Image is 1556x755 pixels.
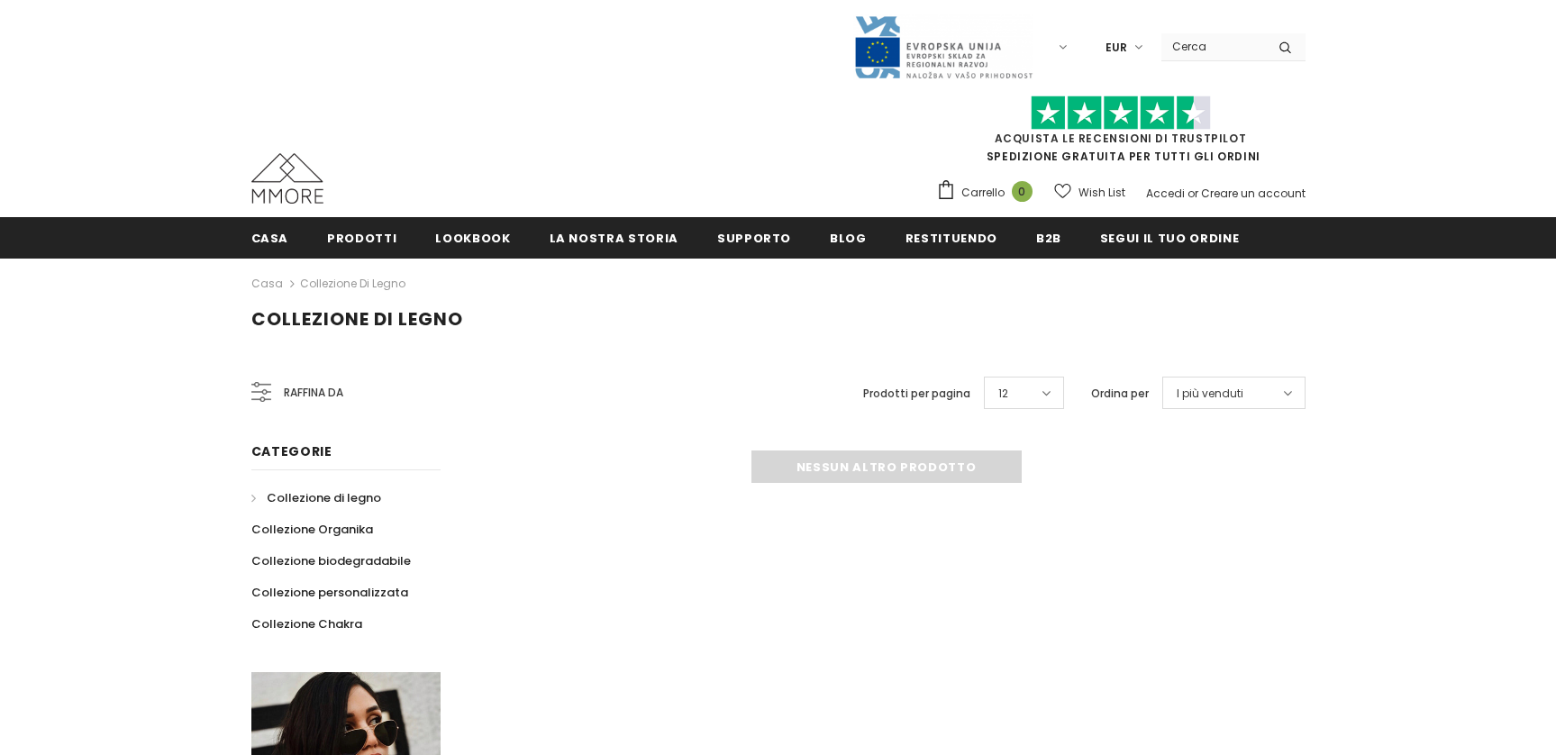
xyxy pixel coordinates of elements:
[251,273,283,295] a: Casa
[251,584,408,601] span: Collezione personalizzata
[1036,217,1061,258] a: B2B
[251,230,289,247] span: Casa
[251,514,373,545] a: Collezione Organika
[1161,33,1265,59] input: Search Site
[550,230,678,247] span: La nostra storia
[1201,186,1306,201] a: Creare un account
[863,385,970,403] label: Prodotti per pagina
[853,14,1033,80] img: Javni Razpis
[251,552,411,569] span: Collezione biodegradabile
[853,39,1033,54] a: Javni Razpis
[435,230,510,247] span: Lookbook
[251,153,323,204] img: Casi MMORE
[251,545,411,577] a: Collezione biodegradabile
[1177,385,1243,403] span: I più venduti
[905,230,997,247] span: Restituendo
[1031,96,1211,131] img: Fidati di Pilot Stars
[1100,217,1239,258] a: Segui il tuo ordine
[1187,186,1198,201] span: or
[1036,230,1061,247] span: B2B
[995,131,1247,146] a: Acquista le recensioni di TrustPilot
[1100,230,1239,247] span: Segui il tuo ordine
[717,230,791,247] span: supporto
[327,230,396,247] span: Prodotti
[1078,184,1125,202] span: Wish List
[1054,177,1125,208] a: Wish List
[267,489,381,506] span: Collezione di legno
[1012,181,1033,202] span: 0
[251,615,362,632] span: Collezione Chakra
[251,217,289,258] a: Casa
[1146,186,1185,201] a: Accedi
[717,217,791,258] a: supporto
[251,482,381,514] a: Collezione di legno
[936,104,1306,164] span: SPEDIZIONE GRATUITA PER TUTTI GLI ORDINI
[961,184,1005,202] span: Carrello
[830,217,867,258] a: Blog
[251,442,332,460] span: Categorie
[435,217,510,258] a: Lookbook
[550,217,678,258] a: La nostra storia
[284,383,343,403] span: Raffina da
[327,217,396,258] a: Prodotti
[251,306,463,332] span: Collezione di legno
[998,385,1008,403] span: 12
[905,217,997,258] a: Restituendo
[300,276,405,291] a: Collezione di legno
[251,521,373,538] span: Collezione Organika
[830,230,867,247] span: Blog
[1091,385,1149,403] label: Ordina per
[251,608,362,640] a: Collezione Chakra
[1106,39,1127,57] span: EUR
[936,179,1042,206] a: Carrello 0
[251,577,408,608] a: Collezione personalizzata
